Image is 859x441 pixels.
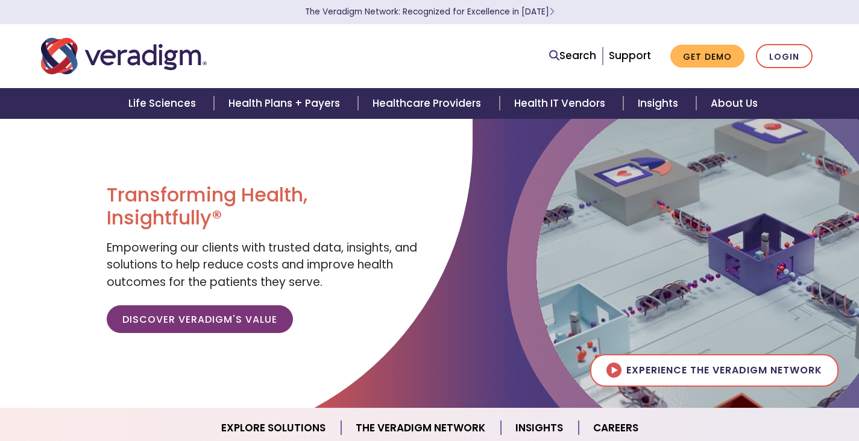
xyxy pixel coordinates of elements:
[500,88,623,119] a: Health IT Vendors
[670,45,744,68] a: Get Demo
[107,183,420,230] h1: Transforming Health, Insightfully®
[114,88,214,119] a: Life Sciences
[756,44,813,69] a: Login
[549,6,555,17] span: Learn More
[609,48,651,63] a: Support
[358,88,499,119] a: Healthcare Providers
[696,88,772,119] a: About Us
[214,88,358,119] a: Health Plans + Payers
[549,48,596,64] a: Search
[305,6,555,17] a: The Veradigm Network: Recognized for Excellence in [DATE]Learn More
[107,305,293,333] a: Discover Veradigm's Value
[41,36,207,76] img: Veradigm logo
[107,240,417,290] span: Empowering our clients with trusted data, insights, and solutions to help reduce costs and improv...
[623,88,696,119] a: Insights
